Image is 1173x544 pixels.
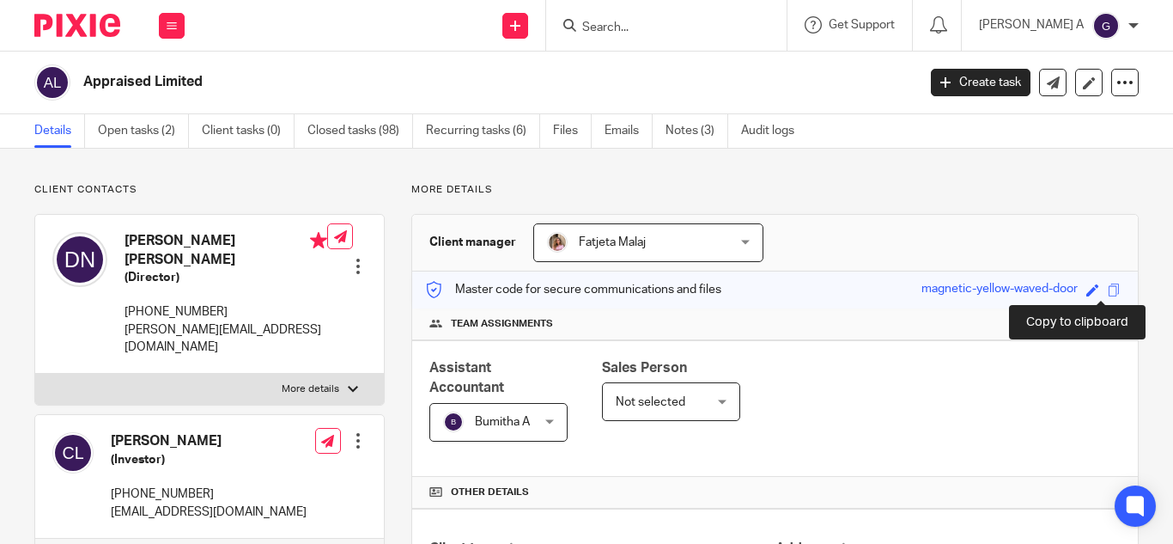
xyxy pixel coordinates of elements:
[426,114,540,148] a: Recurring tasks (6)
[443,412,464,432] img: svg%3E
[34,64,70,101] img: svg%3E
[616,396,685,408] span: Not selected
[125,269,327,286] h5: (Director)
[125,303,327,321] p: [PHONE_NUMBER]
[111,451,307,468] h5: (Investor)
[602,361,687,375] span: Sales Person
[451,486,529,499] span: Other details
[202,114,295,148] a: Client tasks (0)
[931,69,1030,96] a: Create task
[111,486,307,503] p: [PHONE_NUMBER]
[34,14,120,37] img: Pixie
[83,73,741,91] h2: Appraised Limited
[307,114,413,148] a: Closed tasks (98)
[829,19,895,31] span: Get Support
[411,183,1139,197] p: More details
[34,183,385,197] p: Client contacts
[111,504,307,521] p: [EMAIL_ADDRESS][DOMAIN_NAME]
[1092,12,1120,40] img: svg%3E
[282,382,339,396] p: More details
[666,114,728,148] a: Notes (3)
[310,232,327,249] i: Primary
[979,16,1084,34] p: [PERSON_NAME] A
[429,234,516,251] h3: Client manager
[451,317,553,331] span: Team assignments
[475,416,530,428] span: Bumitha A
[52,232,107,287] img: svg%3E
[98,114,189,148] a: Open tasks (2)
[111,432,307,450] h4: [PERSON_NAME]
[125,232,327,269] h4: [PERSON_NAME] [PERSON_NAME]
[579,236,646,248] span: Fatjeta Malaj
[553,114,592,148] a: Files
[125,321,327,357] p: [PERSON_NAME][EMAIL_ADDRESS][DOMAIN_NAME]
[605,114,653,148] a: Emails
[547,232,568,253] img: MicrosoftTeams-image%20(5).png
[34,114,85,148] a: Details
[741,114,807,148] a: Audit logs
[921,280,1078,300] div: magnetic-yellow-waved-door
[425,281,721,298] p: Master code for secure communications and files
[429,361,504,394] span: Assistant Accountant
[580,21,735,36] input: Search
[52,432,94,474] img: svg%3E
